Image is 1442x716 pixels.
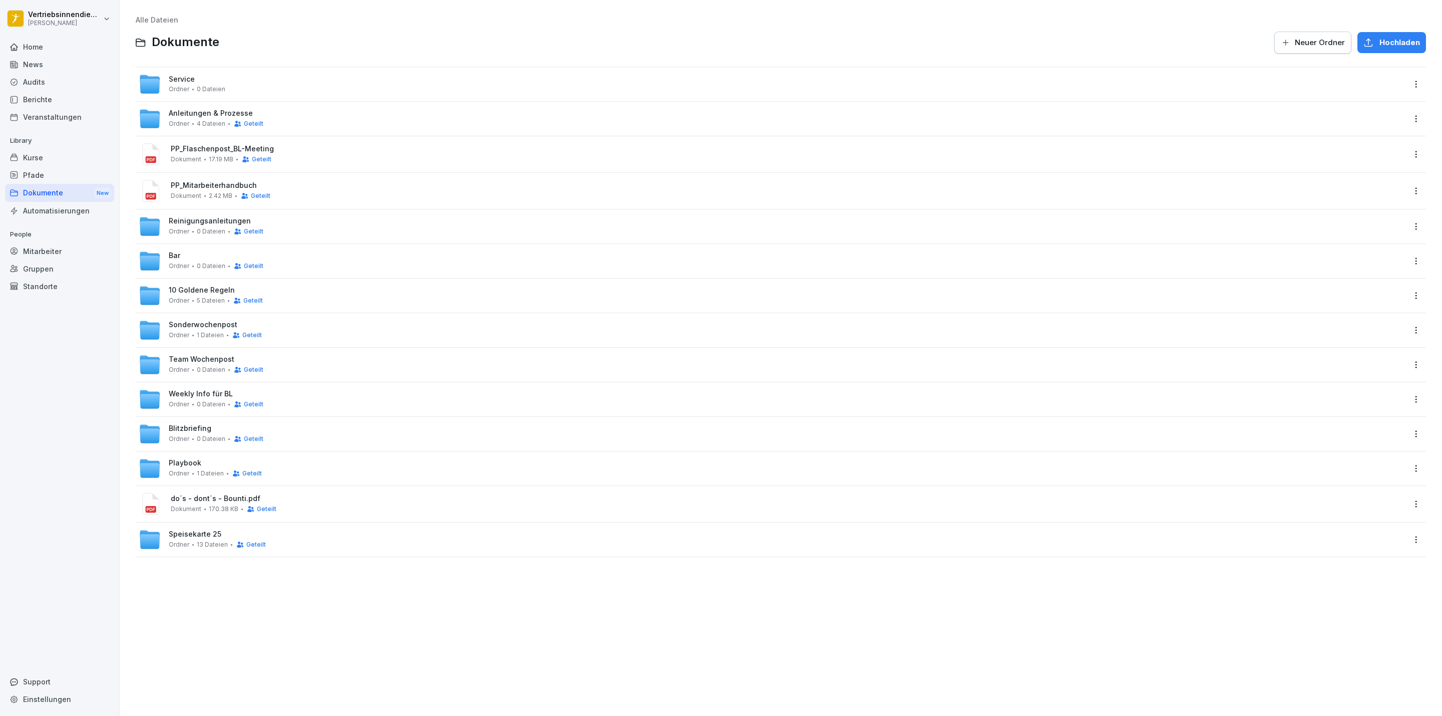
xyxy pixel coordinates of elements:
[5,133,114,149] p: Library
[251,192,270,199] span: Geteilt
[169,390,233,398] span: Weekly Info für BL
[171,495,1405,503] span: do´s - dont´s - Bounti.pdf
[169,109,253,118] span: Anleitungen & Prozesse
[5,108,114,126] a: Veranstaltungen
[197,228,225,235] span: 0 Dateien
[5,56,114,73] a: News
[5,149,114,166] a: Kurse
[136,16,178,24] a: Alle Dateien
[169,541,189,548] span: Ordner
[169,286,235,295] span: 10 Goldene Regeln
[242,332,262,339] span: Geteilt
[169,120,189,127] span: Ordner
[1379,37,1420,48] span: Hochladen
[5,260,114,278] a: Gruppen
[171,506,201,513] span: Dokument
[169,424,211,433] span: Blitzbriefing
[5,243,114,260] a: Mitarbeiter
[139,423,1405,445] a: BlitzbriefingOrdner0 DateienGeteilt
[197,435,225,442] span: 0 Dateien
[5,690,114,708] a: Einstellungen
[197,120,225,127] span: 4 Dateien
[169,530,221,539] span: Speisekarte 25
[244,263,263,270] span: Geteilt
[169,332,189,339] span: Ordner
[169,366,189,373] span: Ordner
[169,263,189,270] span: Ordner
[139,319,1405,341] a: SonderwochenpostOrdner1 DateienGeteilt
[197,297,225,304] span: 5 Dateien
[1295,37,1345,48] span: Neuer Ordner
[171,181,1405,190] span: PP_Mitarbeiterhandbuch
[209,156,233,163] span: 17.19 MB
[139,529,1405,551] a: Speisekarte 25Ordner13 DateienGeteilt
[197,86,225,93] span: 0 Dateien
[252,156,271,163] span: Geteilt
[169,217,251,225] span: Reinigungsanleitungen
[139,354,1405,376] a: Team WochenpostOrdner0 DateienGeteilt
[171,145,1405,153] span: PP_Flaschenpost_BL-Meeting
[197,366,225,373] span: 0 Dateien
[1274,32,1351,54] button: Neuer Ordner
[139,388,1405,410] a: Weekly Info für BLOrdner0 DateienGeteilt
[169,355,234,364] span: Team Wochenpost
[5,226,114,243] p: People
[5,91,114,108] a: Berichte
[169,470,189,477] span: Ordner
[139,285,1405,307] a: 10 Goldene RegelnOrdner5 DateienGeteilt
[169,297,189,304] span: Ordner
[5,184,114,202] div: Dokumente
[197,541,228,548] span: 13 Dateien
[197,401,225,408] span: 0 Dateien
[244,120,263,127] span: Geteilt
[28,11,101,19] p: Vertriebsinnendienst
[5,202,114,219] a: Automatisierungen
[139,108,1405,130] a: Anleitungen & ProzesseOrdner4 DateienGeteilt
[169,228,189,235] span: Ordner
[242,470,262,477] span: Geteilt
[244,366,263,373] span: Geteilt
[169,86,189,93] span: Ordner
[171,192,201,199] span: Dokument
[244,228,263,235] span: Geteilt
[197,332,224,339] span: 1 Dateien
[257,506,276,513] span: Geteilt
[169,401,189,408] span: Ordner
[139,215,1405,237] a: ReinigungsanleitungenOrdner0 DateienGeteilt
[152,35,219,50] span: Dokumente
[243,297,263,304] span: Geteilt
[5,73,114,91] a: Audits
[169,75,195,84] span: Service
[171,156,201,163] span: Dokument
[5,38,114,56] a: Home
[28,20,101,27] p: [PERSON_NAME]
[169,252,180,260] span: Bar
[197,263,225,270] span: 0 Dateien
[5,166,114,184] a: Pfade
[139,73,1405,95] a: ServiceOrdner0 Dateien
[139,250,1405,272] a: BarOrdner0 DateienGeteilt
[169,321,237,329] span: Sonderwochenpost
[169,435,189,442] span: Ordner
[246,541,266,548] span: Geteilt
[1357,32,1426,53] button: Hochladen
[209,192,232,199] span: 2.42 MB
[244,435,263,442] span: Geteilt
[209,506,238,513] span: 170.38 KB
[5,184,114,202] a: DokumenteNew
[5,278,114,295] div: Standorte
[244,401,263,408] span: Geteilt
[169,459,201,467] span: Playbook
[139,457,1405,480] a: PlaybookOrdner1 DateienGeteilt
